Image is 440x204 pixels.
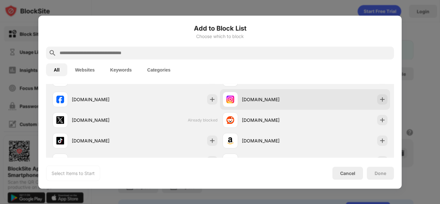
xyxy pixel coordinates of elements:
[52,170,95,176] div: Select Items to Start
[56,95,64,103] img: favicons
[226,95,234,103] img: favicons
[188,118,217,122] span: Already blocked
[102,63,139,76] button: Keywords
[242,96,305,103] div: [DOMAIN_NAME]
[67,63,102,76] button: Websites
[226,137,234,144] img: favicons
[226,116,234,124] img: favicons
[139,63,178,76] button: Categories
[49,49,56,57] img: search.svg
[56,157,64,165] img: favicons
[46,63,67,76] button: All
[56,137,64,144] img: favicons
[242,117,305,123] div: [DOMAIN_NAME]
[72,137,135,144] div: [DOMAIN_NAME]
[72,96,135,103] div: [DOMAIN_NAME]
[72,117,135,123] div: [DOMAIN_NAME]
[375,170,386,176] div: Done
[56,116,64,124] img: favicons
[242,137,305,144] div: [DOMAIN_NAME]
[340,170,355,176] div: Cancel
[226,157,234,165] img: favicons
[46,23,394,33] h6: Add to Block List
[46,34,394,39] div: Choose which to block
